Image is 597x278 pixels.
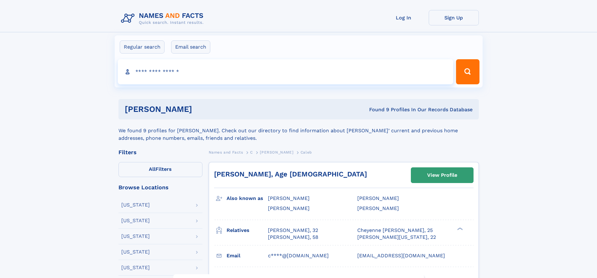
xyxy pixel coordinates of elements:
[118,149,202,155] div: Filters
[171,40,210,54] label: Email search
[456,59,479,84] button: Search Button
[121,218,150,223] div: [US_STATE]
[280,106,473,113] div: Found 9 Profiles In Our Records Database
[118,59,453,84] input: search input
[429,10,479,25] a: Sign Up
[120,40,165,54] label: Regular search
[456,227,463,231] div: ❯
[357,227,433,234] a: Cheyenne [PERSON_NAME], 25
[227,225,268,236] h3: Relatives
[118,10,209,27] img: Logo Names and Facts
[118,185,202,190] div: Browse Locations
[121,265,150,270] div: [US_STATE]
[214,170,367,178] a: [PERSON_NAME], Age [DEMOGRAPHIC_DATA]
[125,105,281,113] h1: [PERSON_NAME]
[357,253,445,259] span: [EMAIL_ADDRESS][DOMAIN_NAME]
[379,10,429,25] a: Log In
[121,202,150,207] div: [US_STATE]
[121,249,150,254] div: [US_STATE]
[260,148,293,156] a: [PERSON_NAME]
[260,150,293,155] span: [PERSON_NAME]
[227,193,268,204] h3: Also known as
[118,119,479,142] div: We found 9 profiles for [PERSON_NAME]. Check out our directory to find information about [PERSON_...
[227,250,268,261] h3: Email
[268,205,310,211] span: [PERSON_NAME]
[250,148,253,156] a: C
[118,162,202,177] label: Filters
[268,227,318,234] a: [PERSON_NAME], 32
[250,150,253,155] span: C
[301,150,312,155] span: Caleb
[149,166,155,172] span: All
[268,234,318,241] a: [PERSON_NAME], 58
[357,195,399,201] span: [PERSON_NAME]
[357,234,436,241] a: [PERSON_NAME][US_STATE], 22
[357,205,399,211] span: [PERSON_NAME]
[427,168,457,182] div: View Profile
[121,234,150,239] div: [US_STATE]
[209,148,243,156] a: Names and Facts
[268,195,310,201] span: [PERSON_NAME]
[411,168,473,183] a: View Profile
